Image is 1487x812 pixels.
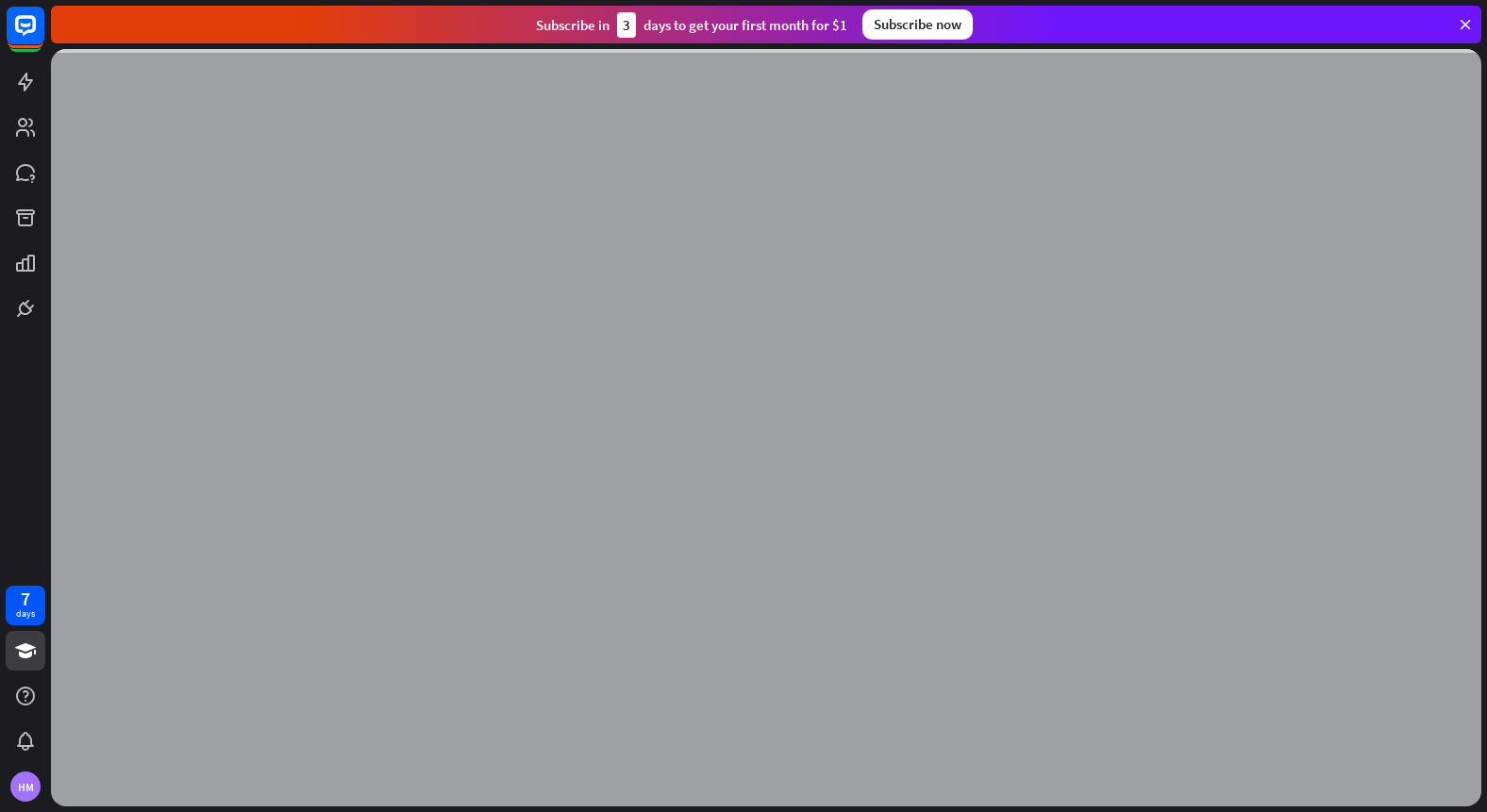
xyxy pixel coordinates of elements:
div: 7 [21,590,30,607]
div: days [16,607,35,621]
div: 3 [617,12,636,38]
div: Subscribe now [862,9,973,40]
a: 7 days [6,586,45,625]
div: Subscribe in days to get your first month for $1 [536,12,847,38]
div: HM [10,771,41,802]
